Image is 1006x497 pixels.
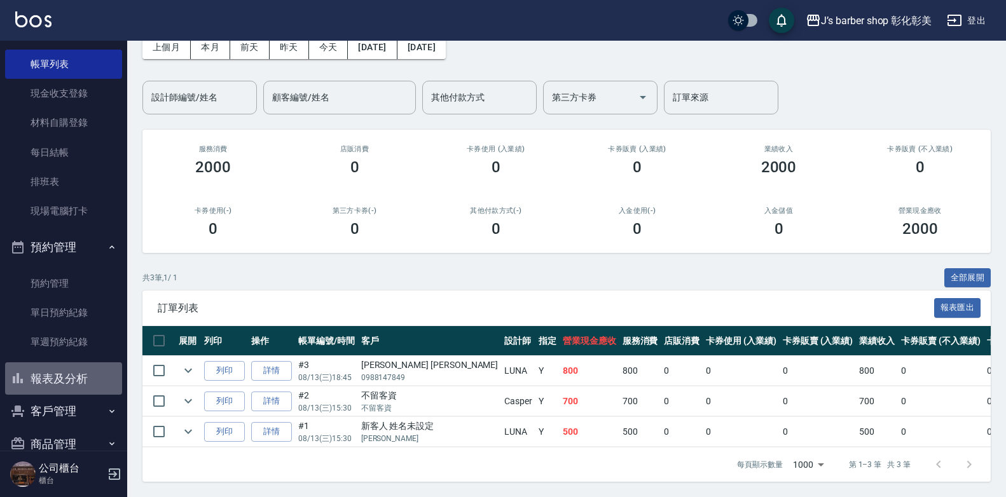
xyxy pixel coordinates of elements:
[5,138,122,167] a: 每日結帳
[535,356,560,386] td: Y
[560,417,619,447] td: 500
[295,386,358,416] td: #2
[535,386,560,416] td: Y
[361,358,499,372] div: [PERSON_NAME] [PERSON_NAME]
[176,326,201,356] th: 展開
[934,298,981,318] button: 報表匯出
[501,326,535,356] th: 設計師
[201,326,248,356] th: 列印
[5,362,122,395] button: 報表及分析
[397,36,446,59] button: [DATE]
[661,386,703,416] td: 0
[358,326,502,356] th: 客戶
[560,356,619,386] td: 800
[898,417,983,447] td: 0
[299,145,410,153] h2: 店販消費
[204,391,245,411] button: 列印
[780,386,857,416] td: 0
[501,386,535,416] td: Casper
[582,145,692,153] h2: 卡券販賣 (入業績)
[251,361,292,381] a: 詳情
[441,145,551,153] h2: 卡券使用 (入業績)
[535,326,560,356] th: 指定
[801,8,937,34] button: J’s barber shop 彰化彰美
[5,269,122,298] a: 預約管理
[5,327,122,357] a: 單週預約紀錄
[633,158,642,176] h3: 0
[158,207,268,215] h2: 卡券使用(-)
[209,220,217,238] h3: 0
[158,145,268,153] h3: 服務消費
[849,459,911,470] p: 第 1–3 筆 共 3 筆
[350,158,359,176] h3: 0
[898,326,983,356] th: 卡券販賣 (不入業績)
[856,326,898,356] th: 業績收入
[298,372,355,383] p: 08/13 (三) 18:45
[619,386,661,416] td: 700
[898,386,983,416] td: 0
[5,231,122,264] button: 預約管理
[204,422,245,442] button: 列印
[944,268,991,288] button: 全部展開
[299,207,410,215] h2: 第三方卡券(-)
[856,356,898,386] td: 800
[769,8,794,33] button: save
[619,356,661,386] td: 800
[361,389,499,402] div: 不留客資
[501,356,535,386] td: LUNA
[661,417,703,447] td: 0
[703,417,780,447] td: 0
[5,196,122,226] a: 現場電腦打卡
[856,417,898,447] td: 500
[179,361,198,380] button: expand row
[441,207,551,215] h2: 其他付款方式(-)
[492,220,500,238] h3: 0
[902,220,938,238] h3: 2000
[5,79,122,108] a: 現金收支登錄
[916,158,925,176] h3: 0
[703,326,780,356] th: 卡券使用 (入業績)
[5,50,122,79] a: 帳單列表
[898,356,983,386] td: 0
[633,87,653,107] button: Open
[934,301,981,313] a: 報表匯出
[361,372,499,383] p: 0988147849
[179,391,198,411] button: expand row
[295,356,358,386] td: #3
[723,207,834,215] h2: 入金儲值
[5,167,122,196] a: 排班表
[788,447,829,482] div: 1000
[361,402,499,414] p: 不留客資
[942,9,991,32] button: 登出
[703,386,780,416] td: 0
[633,220,642,238] h3: 0
[761,158,797,176] h3: 2000
[158,302,934,315] span: 訂單列表
[350,220,359,238] h3: 0
[361,419,499,433] div: 新客人 姓名未設定
[361,433,499,444] p: [PERSON_NAME]
[821,13,932,29] div: J’s barber shop 彰化彰美
[703,356,780,386] td: 0
[737,459,783,470] p: 每頁顯示數量
[560,386,619,416] td: 700
[295,326,358,356] th: 帳單編號/時間
[5,428,122,461] button: 商品管理
[142,36,191,59] button: 上個月
[309,36,348,59] button: 今天
[780,326,857,356] th: 卡券販賣 (入業績)
[179,422,198,441] button: expand row
[251,391,292,411] a: 詳情
[348,36,397,59] button: [DATE]
[492,158,500,176] h3: 0
[661,356,703,386] td: 0
[780,417,857,447] td: 0
[230,36,270,59] button: 前天
[501,417,535,447] td: LUNA
[775,220,783,238] h3: 0
[298,433,355,444] p: 08/13 (三) 15:30
[5,108,122,137] a: 材料自購登錄
[5,395,122,428] button: 客戶管理
[15,11,52,27] img: Logo
[535,417,560,447] td: Y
